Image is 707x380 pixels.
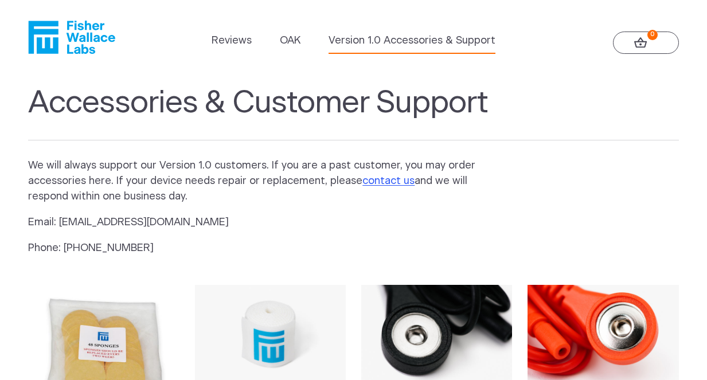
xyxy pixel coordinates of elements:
p: We will always support our Version 1.0 customers. If you are a past customer, you may order acces... [28,158,496,205]
a: OAK [280,33,300,49]
p: Email: [EMAIL_ADDRESS][DOMAIN_NAME] [28,215,496,230]
p: Phone: [PHONE_NUMBER] [28,241,496,256]
a: contact us [362,176,415,186]
a: Reviews [212,33,252,49]
h1: Accessories & Customer Support [28,85,678,140]
a: Fisher Wallace [28,21,115,54]
a: Version 1.0 Accessories & Support [329,33,495,49]
a: 0 [613,32,679,54]
strong: 0 [647,30,658,40]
